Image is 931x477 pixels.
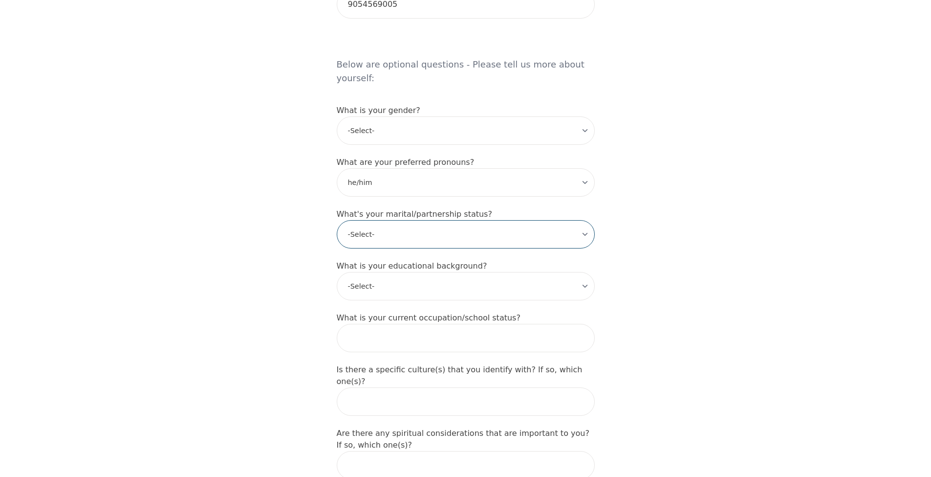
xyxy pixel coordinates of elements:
label: Is there a specific culture(s) that you identify with? If so, which one(s)? [337,365,583,386]
h5: Below are optional questions - Please tell us more about yourself: [337,30,595,93]
label: What are your preferred pronouns? [337,158,475,167]
label: What's your marital/partnership status? [337,209,492,219]
label: What is your current occupation/school status? [337,313,520,322]
label: Are there any spiritual considerations that are important to you? If so, which one(s)? [337,429,589,450]
label: What is your gender? [337,106,420,115]
label: What is your educational background? [337,261,487,271]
